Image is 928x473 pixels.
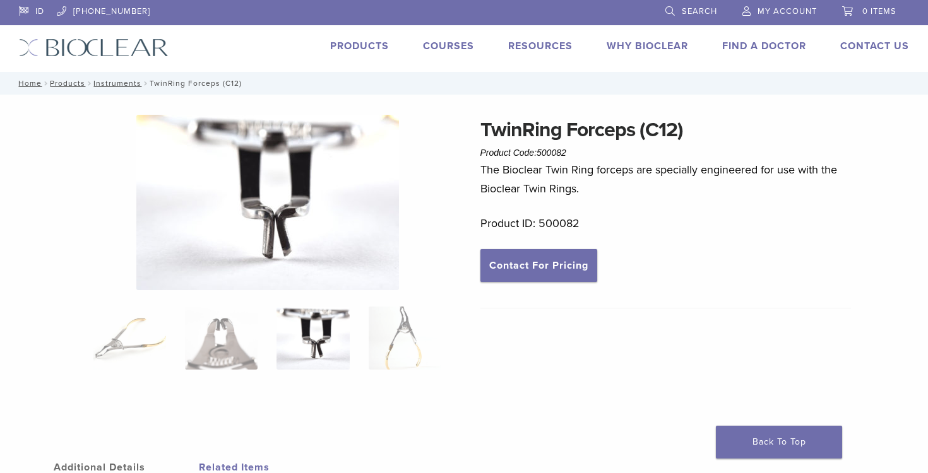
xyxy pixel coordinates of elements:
[862,6,896,16] span: 0 items
[480,214,852,233] p: Product ID: 500082
[93,307,166,370] img: TwinRing-Forceps-1-e1548842762567-324x324.jpg
[722,40,806,52] a: Find A Doctor
[330,40,389,52] a: Products
[480,148,566,158] span: Product Code:
[93,79,141,88] a: Instruments
[185,307,258,370] img: TwinRing Forceps (C12) - Image 2
[136,115,399,290] img: TwinRing Forceps (C12) - Image 3
[19,38,169,57] img: Bioclear
[423,40,474,52] a: Courses
[85,80,93,86] span: /
[50,79,85,88] a: Products
[840,40,909,52] a: Contact Us
[480,249,597,282] a: Contact For Pricing
[716,426,842,458] a: Back To Top
[9,72,919,95] nav: TwinRing Forceps (C12)
[607,40,688,52] a: Why Bioclear
[508,40,573,52] a: Resources
[682,6,717,16] span: Search
[480,115,852,145] h1: TwinRing Forceps (C12)
[42,80,50,86] span: /
[369,307,441,370] img: TwinRing Forceps (C12) - Image 4
[15,79,42,88] a: Home
[277,307,349,370] img: TwinRing Forceps (C12) - Image 3
[758,6,817,16] span: My Account
[480,160,852,198] p: The Bioclear Twin Ring forceps are specially engineered for use with the Bioclear Twin Rings.
[141,80,150,86] span: /
[537,148,566,158] span: 500082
